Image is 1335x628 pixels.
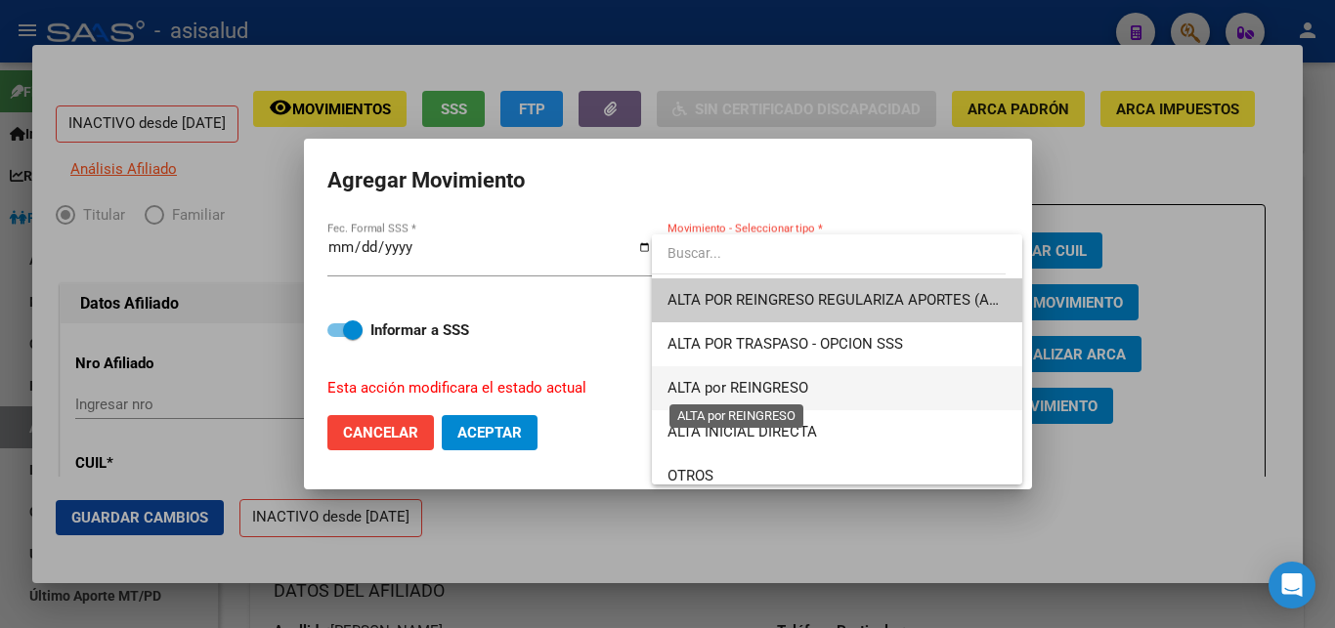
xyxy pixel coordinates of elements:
[667,379,808,397] span: ALTA por REINGRESO
[667,291,1014,309] span: ALTA POR REINGRESO REGULARIZA APORTES (AFIP)
[667,423,817,440] span: ALTA INICIAL DIRECTA
[652,232,1006,273] input: dropdown search
[667,467,713,484] span: OTROS
[1269,562,1315,608] div: Open Intercom Messenger
[667,335,903,353] span: ALTA POR TRASPASO - OPCION SSS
